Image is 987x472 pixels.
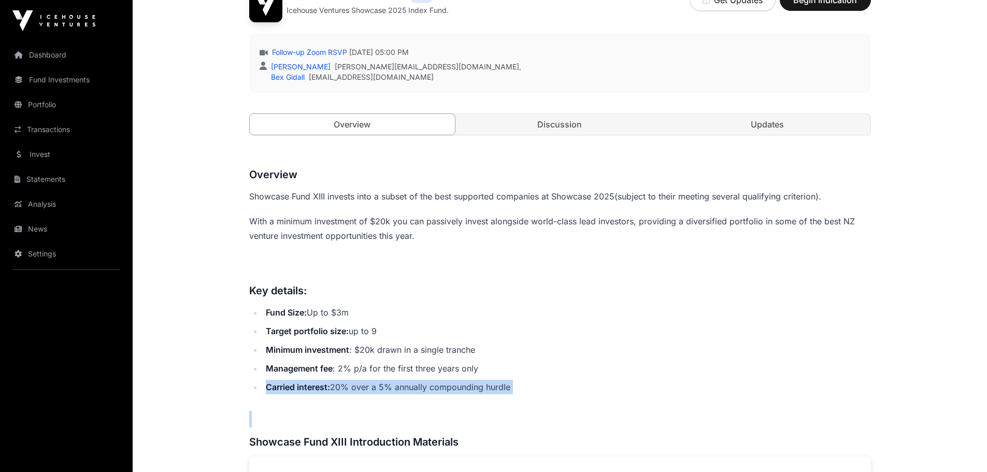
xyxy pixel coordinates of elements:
strong: Minimum investment [266,345,349,355]
a: Statements [8,168,124,191]
strong: Fund Size: [266,307,307,318]
span: [DATE] 05:00 PM [349,47,409,58]
a: Follow-up Zoom RSVP [270,47,347,58]
a: Fund Investments [8,68,124,91]
h3: Key details: [249,282,871,299]
img: Icehouse Ventures Logo [12,10,95,31]
strong: Management fee [266,363,333,374]
a: Transactions [8,118,124,141]
strong: Target portfolio size: [266,326,349,336]
a: Updates [665,114,870,135]
li: : $20k drawn in a single tranche [263,342,871,357]
p: (subject to their meeting several qualifying criterion). [249,189,871,204]
a: Overview [249,113,456,135]
span: Showcase Fund XIII invests into a subset of the best supported companies at Showcase 2025 [249,191,614,202]
li: up to 9 [263,324,871,338]
a: [PERSON_NAME][EMAIL_ADDRESS][DOMAIN_NAME] [335,62,519,72]
nav: Tabs [250,114,870,135]
strong: Carried interest: [266,382,330,392]
li: Up to $3m [263,305,871,320]
a: Dashboard [8,44,124,66]
a: Portfolio [8,93,124,116]
iframe: Chat Widget [935,422,987,472]
a: Invest [8,143,124,166]
a: Settings [8,242,124,265]
a: Discussion [457,114,663,135]
a: [PERSON_NAME] [269,62,331,71]
h3: Showcase Fund XIII Introduction Materials [249,434,871,450]
a: Bex Gidall [269,73,305,81]
p: With a minimum investment of $20k you can passively invest alongside world-class lead investors, ... [249,214,871,243]
a: News [8,218,124,240]
h3: Overview [249,166,871,183]
a: Analysis [8,193,124,216]
div: , [269,62,521,72]
li: 20% over a 5% annually compounding hurdle [263,380,871,394]
p: Icehouse Ventures Showcase 2025 Index Fund. [287,5,449,16]
li: : 2% p/a for the first three years only [263,361,871,376]
a: [EMAIL_ADDRESS][DOMAIN_NAME] [309,72,434,82]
